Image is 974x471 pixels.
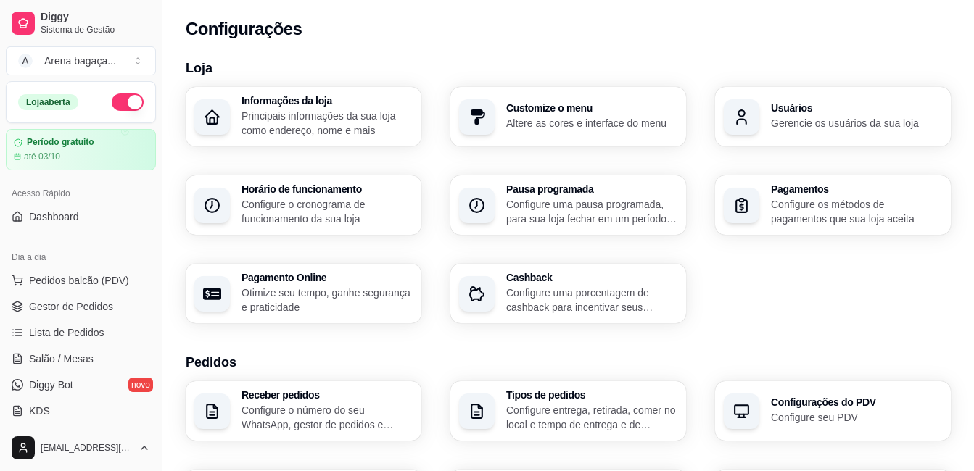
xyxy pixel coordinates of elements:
[715,381,951,441] button: Configurações do PDVConfigure seu PDV
[6,6,156,41] a: DiggySistema de Gestão
[506,116,677,130] p: Altere as cores e interface do menu
[506,184,677,194] h3: Pausa programada
[450,264,686,323] button: CashbackConfigure uma porcentagem de cashback para incentivar seus clientes a comprarem em sua loja
[186,87,421,146] button: Informações da lojaPrincipais informações da sua loja como endereço, nome e mais
[29,209,79,224] span: Dashboard
[29,299,113,314] span: Gestor de Pedidos
[29,404,50,418] span: KDS
[6,182,156,205] div: Acesso Rápido
[29,273,129,288] span: Pedidos balcão (PDV)
[242,272,413,283] h3: Pagamento Online
[6,347,156,370] a: Salão / Mesas
[771,103,942,113] h3: Usuários
[6,205,156,228] a: Dashboard
[27,137,94,148] article: Período gratuito
[6,246,156,269] div: Dia a dia
[715,175,951,235] button: PagamentosConfigure os métodos de pagamentos que sua loja aceita
[29,378,73,392] span: Diggy Bot
[112,93,144,111] button: Alterar Status
[6,295,156,318] a: Gestor de Pedidos
[506,403,677,432] p: Configure entrega, retirada, comer no local e tempo de entrega e de retirada
[44,54,116,68] div: Arena bagaça ...
[186,58,951,78] h3: Loja
[506,197,677,226] p: Configure uma pausa programada, para sua loja fechar em um período específico
[18,94,78,110] div: Loja aberta
[242,109,413,138] p: Principais informações da sua loja como endereço, nome e mais
[186,17,302,41] h2: Configurações
[242,285,413,314] p: Otimize seu tempo, ganhe segurança e praticidade
[242,403,413,432] p: Configure o número do seu WhatsApp, gestor de pedidos e outros
[506,103,677,113] h3: Customize o menu
[6,373,156,396] a: Diggy Botnovo
[242,96,413,106] h3: Informações da loja
[506,285,677,314] p: Configure uma porcentagem de cashback para incentivar seus clientes a comprarem em sua loja
[29,325,104,340] span: Lista de Pedidos
[771,184,942,194] h3: Pagamentos
[242,184,413,194] h3: Horário de funcionamento
[450,381,686,441] button: Tipos de pedidosConfigure entrega, retirada, comer no local e tempo de entrega e de retirada
[186,381,421,441] button: Receber pedidosConfigure o número do seu WhatsApp, gestor de pedidos e outros
[6,129,156,170] a: Período gratuitoaté 03/10
[506,272,677,283] h3: Cashback
[186,175,421,235] button: Horário de funcionamentoConfigure o cronograma de funcionamento da sua loja
[41,442,133,454] span: [EMAIL_ADDRESS][DOMAIN_NAME]
[450,87,686,146] button: Customize o menuAltere as cores e interface do menu
[242,390,413,400] h3: Receber pedidos
[6,430,156,465] button: [EMAIL_ADDRESS][DOMAIN_NAME]
[41,24,150,36] span: Sistema de Gestão
[771,197,942,226] p: Configure os métodos de pagamentos que sua loja aceita
[6,46,156,75] button: Select a team
[771,397,942,407] h3: Configurações do PDV
[186,352,951,372] h3: Pedidos
[450,175,686,235] button: Pausa programadaConfigure uma pausa programada, para sua loja fechar em um período específico
[6,269,156,292] button: Pedidos balcão (PDV)
[186,264,421,323] button: Pagamento OnlineOtimize seu tempo, ganhe segurança e praticidade
[29,351,94,366] span: Salão / Mesas
[6,321,156,344] a: Lista de Pedidos
[242,197,413,226] p: Configure o cronograma de funcionamento da sua loja
[771,410,942,425] p: Configure seu PDV
[771,116,942,130] p: Gerencie os usuários da sua loja
[24,151,60,162] article: até 03/10
[18,54,33,68] span: A
[41,11,150,24] span: Diggy
[715,87,951,146] button: UsuáriosGerencie os usuários da sua loja
[6,399,156,422] a: KDS
[506,390,677,400] h3: Tipos de pedidos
